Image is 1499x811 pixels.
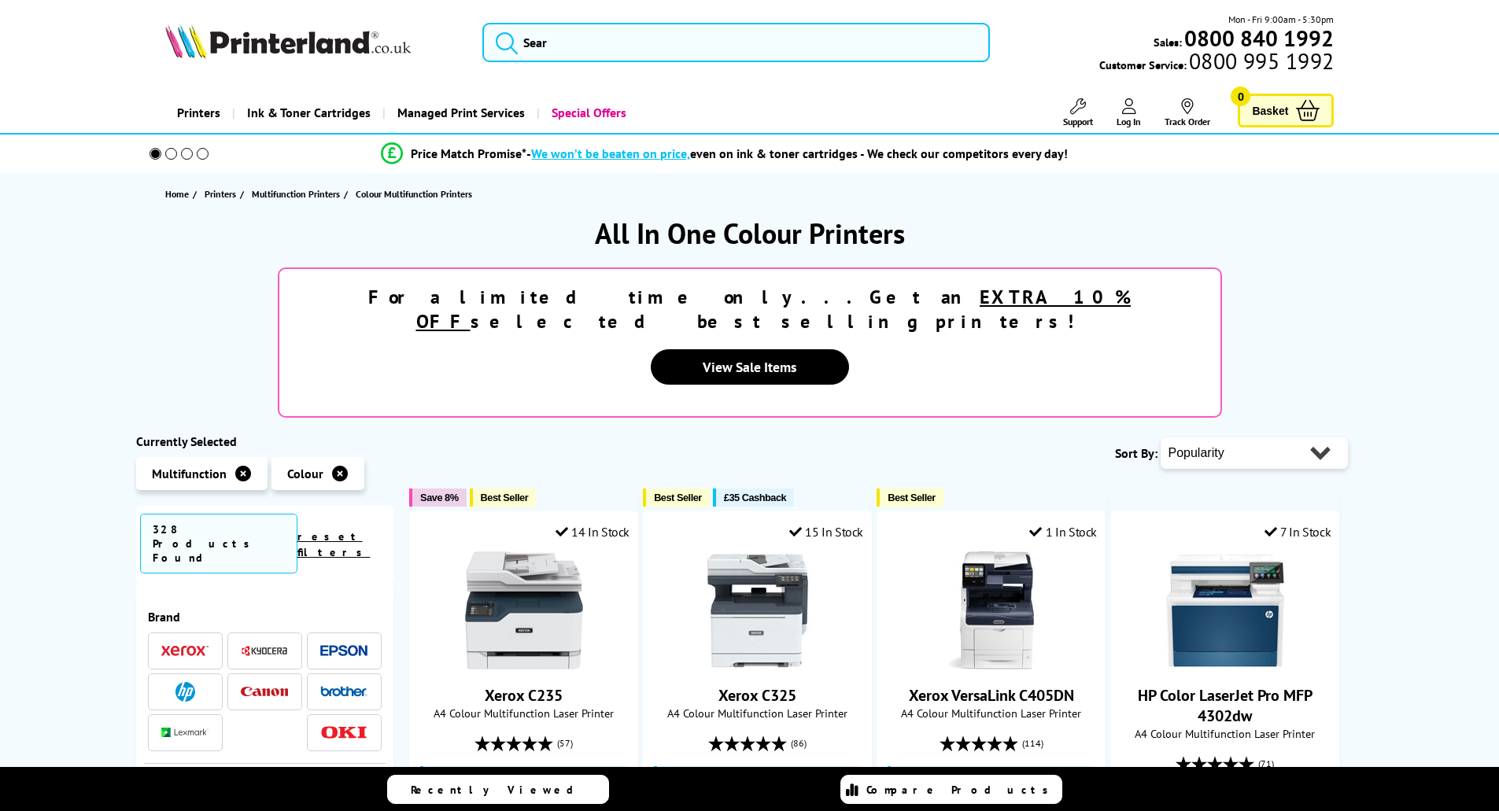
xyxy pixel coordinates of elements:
[252,186,340,202] span: Multifunction Printers
[556,524,630,540] div: 14 In Stock
[1182,31,1334,46] a: 0800 840 1992
[909,685,1074,706] a: Xerox VersaLink C405DN
[699,657,817,673] a: Xerox C325
[724,492,786,503] span: £35 Cashback
[1165,98,1210,127] a: Track Order
[654,492,702,503] span: Best Seller
[1228,12,1334,27] span: Mon - Fri 9:00am - 5:30pm
[320,726,367,739] img: OKI
[1265,524,1331,540] div: 7 In Stock
[866,783,1057,797] span: Compare Products
[387,775,609,804] a: Recently Viewed
[411,783,589,797] span: Recently Viewed
[557,728,573,758] span: (57)
[418,706,630,721] span: A4 Colour Multifunction Laser Printer
[320,723,367,743] a: OKI
[1184,24,1334,53] b: 0800 840 1992
[136,215,1364,252] h1: All In One Colour Printers
[1238,94,1334,127] a: Basket 0
[652,706,863,721] span: A4 Colour Multifunction Laser Printer
[526,146,1068,161] div: - even on ink & toner cartridges - We check our competitors every day!
[368,285,1131,334] strong: For a limited time only...Get an selected best selling printers!
[320,645,367,657] img: Epson
[420,492,458,503] span: Save 8%
[531,146,690,161] span: We won’t be beaten on price,
[1099,53,1334,72] span: Customer Service:
[537,93,638,133] a: Special Offers
[932,551,1050,669] img: Xerox VersaLink C405DN
[1029,524,1097,540] div: 1 In Stock
[241,682,288,702] a: Canon
[161,723,209,743] a: Lexmark
[482,23,990,62] input: Sear
[1166,551,1284,669] img: HP Color LaserJet Pro MFP 4302dw
[382,93,537,133] a: Managed Print Services
[1022,728,1043,758] span: (114)
[1166,657,1284,673] a: HP Color LaserJet Pro MFP 4302dw
[932,657,1050,673] a: Xerox VersaLink C405DN
[297,529,371,559] a: reset filters
[470,488,537,507] button: Best Seller
[416,285,1132,334] u: EXTRA 10% OFF
[136,433,394,449] div: Currently Selected
[320,682,367,702] a: Brother
[287,466,323,481] span: Colour
[1117,116,1141,127] span: Log In
[205,186,240,202] a: Printers
[241,687,288,697] img: Canon
[320,686,367,697] img: Brother
[481,492,529,503] span: Best Seller
[713,488,794,507] button: £35 Cashback
[877,488,943,507] button: Best Seller
[1252,100,1288,121] span: Basket
[840,775,1062,804] a: Compare Products
[252,186,344,202] a: Multifunction Printers
[1138,685,1313,726] a: HP Color LaserJet Pro MFP 4302dw
[1063,116,1093,127] span: Support
[888,492,936,503] span: Best Seller
[1258,749,1274,779] span: (71)
[175,682,195,702] img: HP
[791,728,807,758] span: (86)
[140,514,297,573] span: 328 Products Found
[165,186,193,202] a: Home
[699,551,817,669] img: Xerox C325
[356,188,472,200] span: Colour Multifunction Printers
[161,682,209,702] a: HP
[651,349,849,385] a: View Sale Items
[161,645,209,656] img: Xerox
[1187,53,1334,68] span: 0800 995 1992
[718,685,796,706] a: Xerox C325
[241,641,288,661] a: Kyocera
[241,645,288,657] img: Kyocera
[409,488,466,507] button: Save 8%
[465,657,583,673] a: Xerox C235
[165,93,232,133] a: Printers
[165,24,411,58] img: Printerland Logo
[148,609,382,625] span: Brand
[152,466,227,481] span: Multifunction
[320,641,367,661] a: Epson
[1119,726,1331,741] span: A4 Colour Multifunction Laser Printer
[643,488,710,507] button: Best Seller
[232,93,382,133] a: Ink & Toner Cartridges
[789,524,863,540] div: 15 In Stock
[161,641,209,661] a: Xerox
[485,685,563,706] a: Xerox C235
[165,24,463,61] a: Printerland Logo
[1115,445,1157,461] span: Sort By:
[161,728,209,737] img: Lexmark
[1117,98,1141,127] a: Log In
[247,93,371,133] span: Ink & Toner Cartridges
[411,146,526,161] span: Price Match Promise*
[128,140,1322,168] li: modal_Promise
[205,186,236,202] span: Printers
[1231,87,1250,106] span: 0
[465,551,583,669] img: Xerox C235
[885,706,1097,721] span: A4 Colour Multifunction Laser Printer
[1154,35,1182,50] span: Sales:
[1063,98,1093,127] a: Support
